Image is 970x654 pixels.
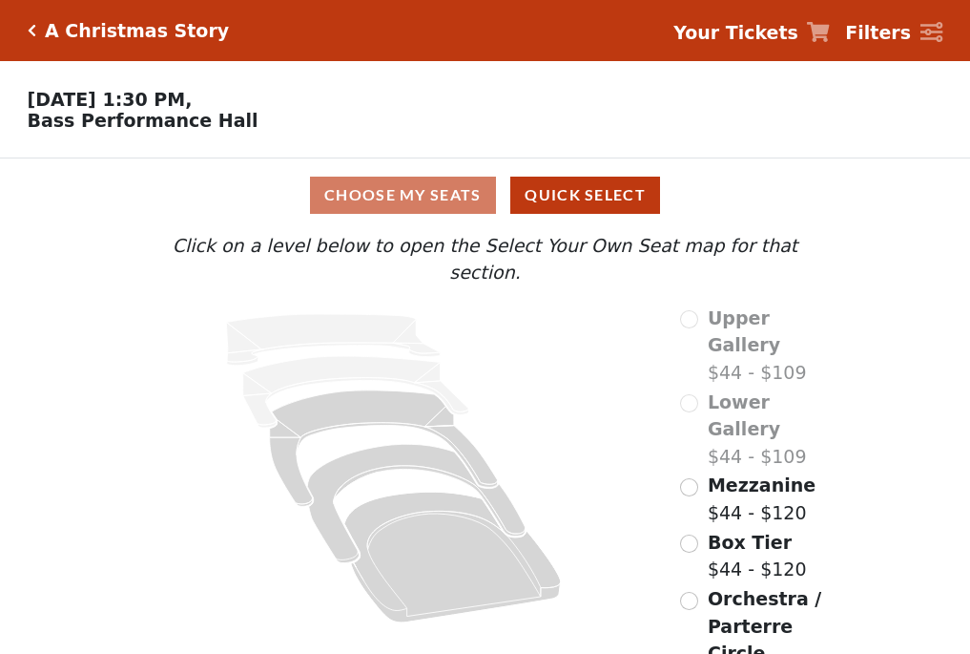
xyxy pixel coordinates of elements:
[134,232,835,286] p: Click on a level below to open the Select Your Own Seat map for that section.
[708,389,836,471] label: $44 - $109
[708,472,815,526] label: $44 - $120
[673,19,830,47] a: Your Tickets
[673,22,798,43] strong: Your Tickets
[243,356,469,428] path: Lower Gallery - Seats Available: 0
[708,391,780,440] span: Lower Gallery
[708,307,780,356] span: Upper Gallery
[708,532,792,553] span: Box Tier
[845,19,942,47] a: Filters
[227,314,441,366] path: Upper Gallery - Seats Available: 0
[345,492,562,622] path: Orchestra / Parterre Circle - Seats Available: 130
[708,305,836,387] label: $44 - $109
[708,475,815,496] span: Mezzanine
[845,22,911,43] strong: Filters
[510,177,660,214] button: Quick Select
[28,24,36,37] a: Click here to go back to filters
[45,20,229,42] h5: A Christmas Story
[708,529,807,583] label: $44 - $120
